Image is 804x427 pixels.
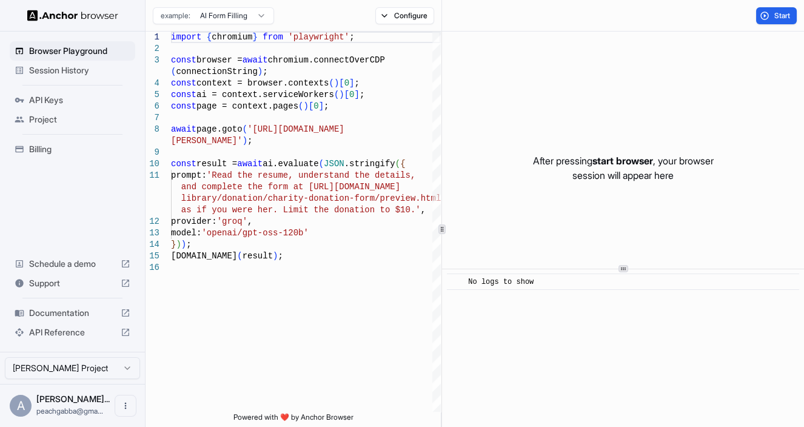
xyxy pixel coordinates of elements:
[171,136,243,146] span: [PERSON_NAME]'
[309,101,313,111] span: [
[360,90,364,99] span: ;
[334,78,339,88] span: )
[146,101,159,112] div: 6
[29,45,130,57] span: Browser Playground
[354,78,359,88] span: ;
[171,78,196,88] span: const
[212,32,252,42] span: chromium
[263,67,267,76] span: ;
[171,170,207,180] span: prompt:
[324,101,329,111] span: ;
[29,113,130,126] span: Project
[334,90,339,99] span: (
[196,78,329,88] span: context = browser.contexts
[329,78,333,88] span: (
[10,395,32,417] div: A
[375,7,434,24] button: Configure
[146,170,159,181] div: 11
[176,67,257,76] span: connectionString
[171,251,237,261] span: [DOMAIN_NAME]
[273,251,278,261] span: )
[171,240,176,249] span: }
[196,159,237,169] span: result =
[344,159,395,169] span: .stringify
[36,394,110,404] span: Alexander Noskov
[10,61,135,80] div: Session History
[263,159,318,169] span: ai.evaluate
[313,101,318,111] span: 0
[171,101,196,111] span: const
[171,90,196,99] span: const
[181,193,436,203] span: library/donation/charity-donation-form/preview.htm
[29,277,116,289] span: Support
[196,90,334,99] span: ai = context.serviceWorkers
[146,216,159,227] div: 12
[29,326,116,338] span: API Reference
[349,32,354,42] span: ;
[468,278,534,286] span: No logs to show
[10,110,135,129] div: Project
[263,32,283,42] span: from
[247,217,252,226] span: ,
[10,90,135,110] div: API Keys
[10,303,135,323] div: Documentation
[774,11,791,21] span: Start
[268,55,385,65] span: chromium.connectOverCDP
[146,239,159,250] div: 14
[243,124,247,134] span: (
[161,11,190,21] span: example:
[243,251,273,261] span: result
[319,159,324,169] span: (
[146,89,159,101] div: 5
[146,78,159,89] div: 4
[339,90,344,99] span: )
[247,136,252,146] span: ;
[10,274,135,293] div: Support
[196,101,298,111] span: page = context.pages
[756,7,797,24] button: Start
[171,159,196,169] span: const
[171,32,201,42] span: import
[247,124,344,134] span: '[URL][DOMAIN_NAME]
[319,101,324,111] span: ]
[344,78,349,88] span: 0
[186,240,191,249] span: ;
[181,240,186,249] span: )
[258,67,263,76] span: )
[171,228,201,238] span: model:
[395,159,400,169] span: (
[288,32,349,42] span: 'playwright'
[181,205,421,215] span: as if you were her. Limit the donation to $10.'
[29,143,130,155] span: Billing
[339,78,344,88] span: [
[243,55,268,65] span: await
[146,124,159,135] div: 8
[146,227,159,239] div: 13
[115,395,136,417] button: Open menu
[146,32,159,43] div: 1
[29,307,116,319] span: Documentation
[207,32,212,42] span: {
[10,41,135,61] div: Browser Playground
[27,10,118,21] img: Anchor Logo
[344,90,349,99] span: [
[533,153,714,183] p: After pressing , your browser session will appear here
[181,182,400,192] span: and complete the form at [URL][DOMAIN_NAME]
[29,64,130,76] span: Session History
[146,147,159,158] div: 9
[29,94,130,106] span: API Keys
[252,32,257,42] span: }
[278,251,283,261] span: ;
[10,254,135,274] div: Schedule a demo
[237,251,242,261] span: (
[349,78,354,88] span: ]
[243,136,247,146] span: )
[146,250,159,262] div: 15
[146,112,159,124] div: 7
[196,55,243,65] span: browser =
[36,406,103,415] span: peachgabba@gmail.com
[171,55,196,65] span: const
[207,170,415,180] span: 'Read the resume, understand the details,
[146,55,159,66] div: 3
[171,67,176,76] span: (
